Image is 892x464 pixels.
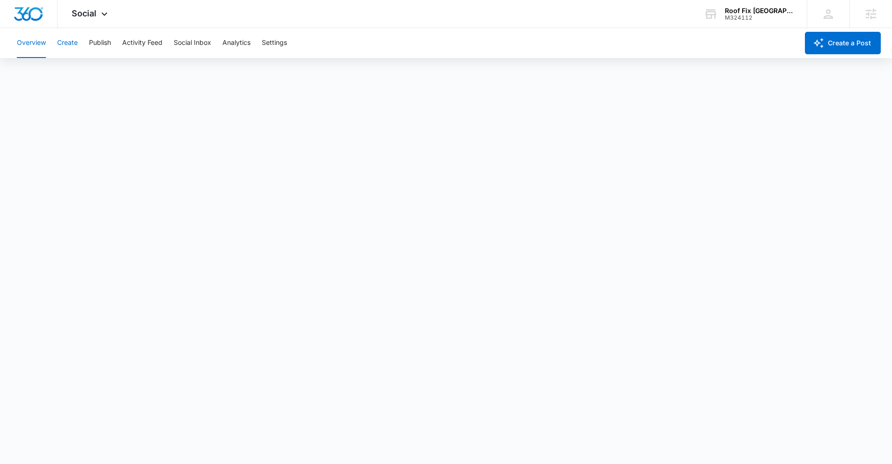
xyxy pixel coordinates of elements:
button: Social Inbox [174,28,211,58]
button: Create a Post [805,32,881,54]
button: Analytics [222,28,251,58]
div: account id [725,14,793,21]
button: Create [57,28,78,58]
div: account name [725,7,793,14]
span: Social [72,8,96,18]
button: Overview [17,28,46,58]
button: Activity Feed [122,28,162,58]
button: Publish [89,28,111,58]
button: Settings [262,28,287,58]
